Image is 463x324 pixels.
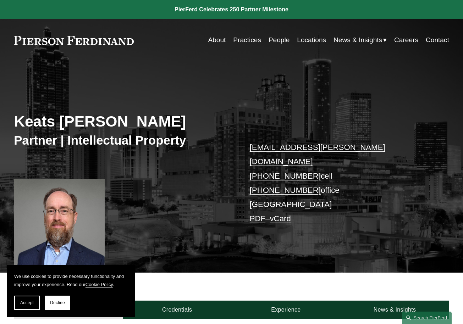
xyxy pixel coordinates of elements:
[123,301,232,319] a: Credentials
[50,300,65,305] span: Decline
[233,33,261,47] a: Practices
[250,143,385,166] a: [EMAIL_ADDRESS][PERSON_NAME][DOMAIN_NAME]
[394,33,418,47] a: Careers
[14,133,231,148] h3: Partner | Intellectual Property
[269,33,290,47] a: People
[250,140,431,225] p: cell office [GEOGRAPHIC_DATA] –
[14,296,40,310] button: Accept
[334,33,387,47] a: folder dropdown
[14,272,128,289] p: We use cookies to provide necessary functionality and improve your experience. Read our .
[250,214,266,223] a: PDF
[426,33,449,47] a: Contact
[250,186,321,195] a: [PHONE_NUMBER]
[340,301,449,319] a: News & Insights
[270,214,291,223] a: vCard
[20,300,34,305] span: Accept
[231,301,340,319] a: Experience
[334,34,382,46] span: News & Insights
[297,33,326,47] a: Locations
[45,296,70,310] button: Decline
[250,172,321,180] a: [PHONE_NUMBER]
[208,33,226,47] a: About
[7,265,135,317] section: Cookie banner
[402,312,452,324] a: Search this site
[14,112,231,131] h2: Keats [PERSON_NAME]
[86,282,113,287] a: Cookie Policy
